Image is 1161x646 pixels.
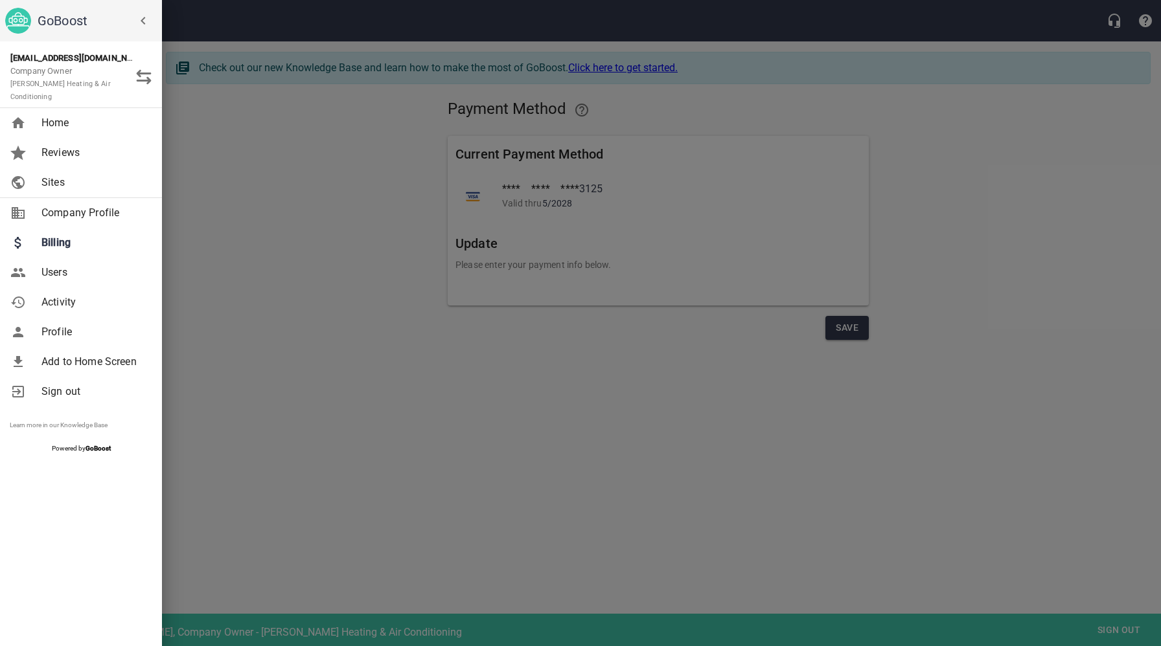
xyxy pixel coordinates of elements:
[10,421,108,429] a: Learn more in our Knowledge Base
[41,324,146,340] span: Profile
[128,61,159,93] button: Switch Role
[41,295,146,310] span: Activity
[86,445,111,452] strong: GoBoost
[41,175,146,190] span: Sites
[41,235,146,251] span: Billing
[41,145,146,161] span: Reviews
[41,265,146,280] span: Users
[38,10,157,31] h6: GoBoost
[10,66,111,101] span: Company Owner
[41,354,146,370] span: Add to Home Screen
[5,8,31,34] img: go_boost_head.png
[41,205,146,221] span: Company Profile
[41,384,146,399] span: Sign out
[41,115,146,131] span: Home
[10,80,111,101] small: [PERSON_NAME] Heating & Air Conditioning
[52,445,111,452] span: Powered by
[10,53,147,63] strong: [EMAIL_ADDRESS][DOMAIN_NAME]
